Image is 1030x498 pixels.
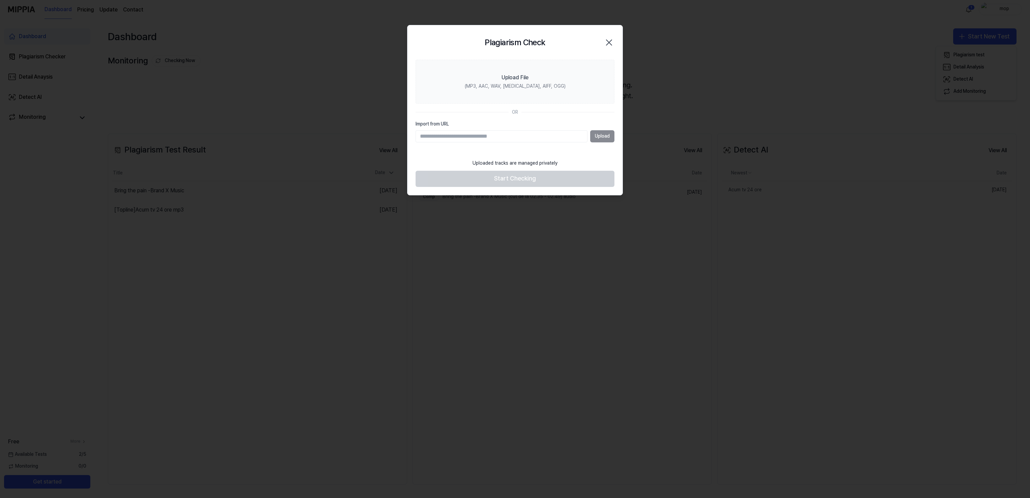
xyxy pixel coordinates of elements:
h2: Plagiarism Check [485,36,545,49]
div: Upload File [502,74,528,82]
div: Uploaded tracks are managed privately [468,156,562,171]
label: Import from URL [416,121,614,128]
div: OR [512,109,518,116]
div: (MP3, AAC, WAV, [MEDICAL_DATA], AIFF, OGG) [465,83,566,90]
